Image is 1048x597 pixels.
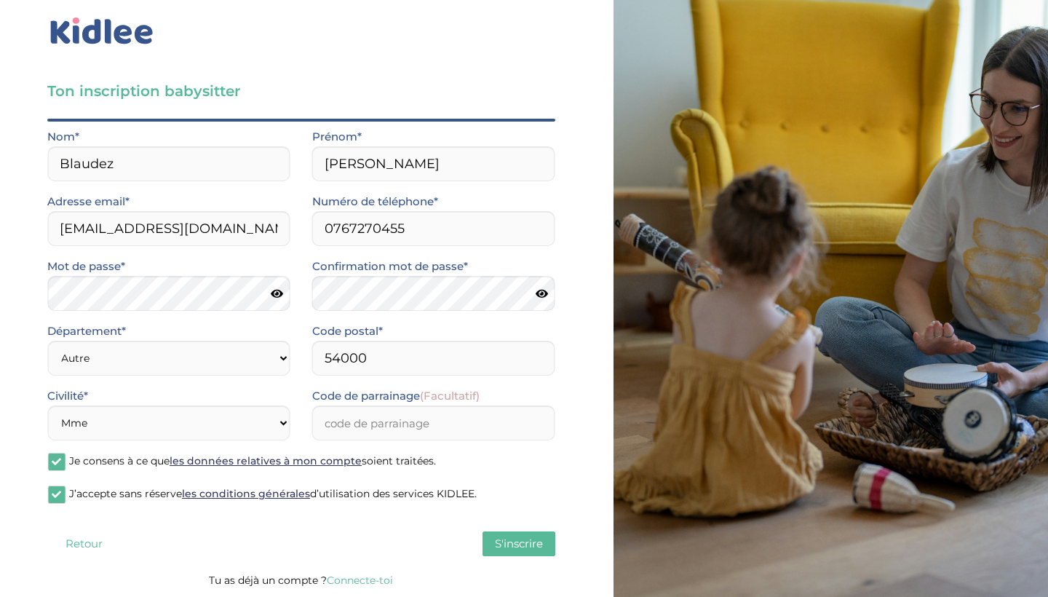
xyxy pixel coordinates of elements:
[312,192,438,211] label: Numéro de téléphone*
[170,454,362,467] a: les données relatives à mon compte
[69,454,436,467] span: Je consens à ce que soient traitées.
[47,192,130,211] label: Adresse email*
[312,127,362,146] label: Prénom*
[69,487,477,500] span: J’accepte sans réserve d’utilisation des services KIDLEE.
[495,537,543,550] span: S'inscrire
[47,387,88,406] label: Civilité*
[47,571,555,590] p: Tu as déjà un compte ?
[312,341,555,376] input: Code postal
[47,531,120,556] button: Retour
[182,487,310,500] a: les conditions générales
[47,322,126,341] label: Département*
[47,211,290,246] input: Email
[420,389,480,403] span: (Facultatif)
[327,574,393,587] a: Connecte-toi
[47,257,125,276] label: Mot de passe*
[312,211,555,246] input: Numero de telephone
[47,146,290,181] input: Nom
[312,257,468,276] label: Confirmation mot de passe*
[47,81,555,101] h3: Ton inscription babysitter
[312,322,383,341] label: Code postal*
[312,387,480,406] label: Code de parrainage
[312,146,555,181] input: Prénom
[483,531,555,556] button: S'inscrire
[47,15,156,48] img: logo_kidlee_bleu
[312,406,555,440] input: code de parrainage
